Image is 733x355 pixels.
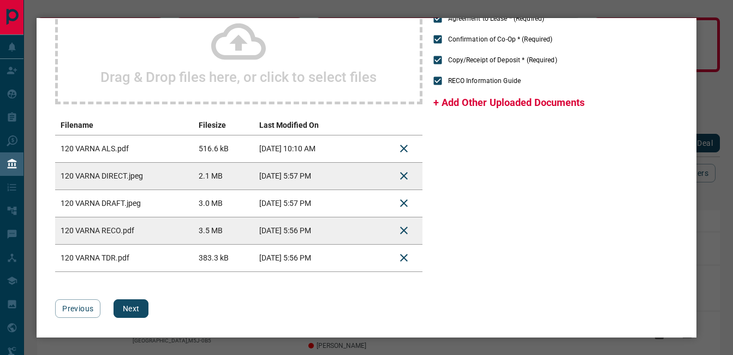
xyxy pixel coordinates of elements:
[448,34,553,44] span: Confirmation of Co-Op * (Required)
[254,217,358,244] td: [DATE] 5:56 PM
[254,244,358,271] td: [DATE] 5:56 PM
[254,115,358,135] th: Last Modified On
[193,135,254,162] td: 516.6 kB
[55,115,193,135] th: Filename
[391,190,417,216] button: Delete
[391,245,417,271] button: Delete
[55,217,193,244] td: 120 VARNA RECO.pdf
[193,162,254,190] td: 2.1 MB
[448,14,545,23] span: Agreement to Lease * (Required)
[193,115,254,135] th: Filesize
[254,190,358,217] td: [DATE] 5:57 PM
[448,76,521,86] span: RECO Information Guide
[193,244,254,271] td: 383.3 kB
[55,299,100,318] button: Previous
[55,244,193,271] td: 120 VARNA TDR.pdf
[55,162,193,190] td: 120 VARNA DIRECT.jpeg
[433,97,585,108] span: + Add Other Uploaded Documents
[55,135,193,162] td: 120 VARNA ALS.pdf
[385,115,422,135] th: delete file action column
[55,190,193,217] td: 120 VARNA DRAFT.jpeg
[391,135,417,162] button: Delete
[391,217,417,244] button: Delete
[358,115,385,135] th: download action column
[193,190,254,217] td: 3.0 MB
[100,69,377,85] h2: Drag & Drop files here, or click to select files
[114,299,148,318] button: Next
[254,135,358,162] td: [DATE] 10:10 AM
[193,217,254,244] td: 3.5 MB
[254,162,358,190] td: [DATE] 5:57 PM
[448,55,557,65] span: Copy/Receipt of Deposit * (Required)
[391,163,417,189] button: Delete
